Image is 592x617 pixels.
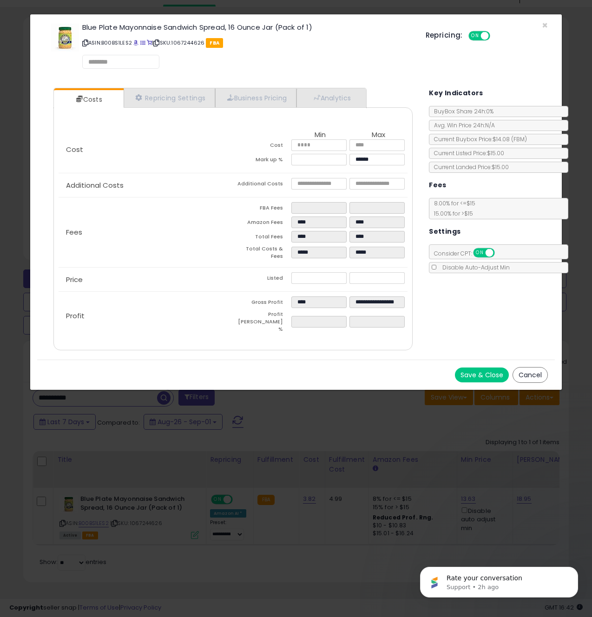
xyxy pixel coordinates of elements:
[59,276,233,283] p: Price
[429,149,504,157] span: Current Listed Price: $15.00
[147,39,152,46] a: Your listing only
[429,199,475,217] span: 8.00 % for <= $15
[429,226,460,237] h5: Settings
[233,245,291,263] td: Total Costs & Fees
[133,39,138,46] a: BuyBox page
[233,154,291,168] td: Mark up %
[233,311,291,335] td: Profit [PERSON_NAME] %
[455,368,509,382] button: Save & Close
[51,24,79,52] img: 41akj5MFiPL._SL60_.jpg
[511,135,527,143] span: ( FBM )
[474,249,486,257] span: ON
[233,217,291,231] td: Amazon Fees
[124,88,216,107] a: Repricing Settings
[291,131,349,139] th: Min
[59,312,233,320] p: Profit
[233,272,291,287] td: Listed
[542,19,548,32] span: ×
[59,229,233,236] p: Fees
[426,32,463,39] h5: Repricing:
[429,249,507,257] span: Consider CPT:
[438,263,510,271] span: Disable Auto-Adjust Min
[233,296,291,311] td: Gross Profit
[493,249,508,257] span: OFF
[513,367,548,383] button: Cancel
[82,35,412,50] p: ASIN: B00BS1LES2 | SKU: 1067244626
[429,163,509,171] span: Current Landed Price: $15.00
[493,135,527,143] span: $14.08
[233,178,291,192] td: Additional Costs
[59,146,233,153] p: Cost
[82,24,412,31] h3: Blue Plate Mayonnaise Sandwich Spread, 16 Ounce Jar (Pack of 1)
[429,135,527,143] span: Current Buybox Price:
[233,231,291,245] td: Total Fees
[429,210,473,217] span: 15.00 % for > $15
[429,179,447,191] h5: Fees
[469,32,481,40] span: ON
[429,121,495,129] span: Avg. Win Price 24h: N/A
[296,88,365,107] a: Analytics
[406,547,592,612] iframe: Intercom notifications message
[429,107,493,115] span: BuyBox Share 24h: 0%
[488,32,503,40] span: OFF
[140,39,145,46] a: All offer listings
[59,182,233,189] p: Additional Costs
[429,87,483,99] h5: Key Indicators
[349,131,408,139] th: Max
[54,90,123,109] a: Costs
[233,139,291,154] td: Cost
[215,88,296,107] a: Business Pricing
[206,38,223,48] span: FBA
[233,202,291,217] td: FBA Fees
